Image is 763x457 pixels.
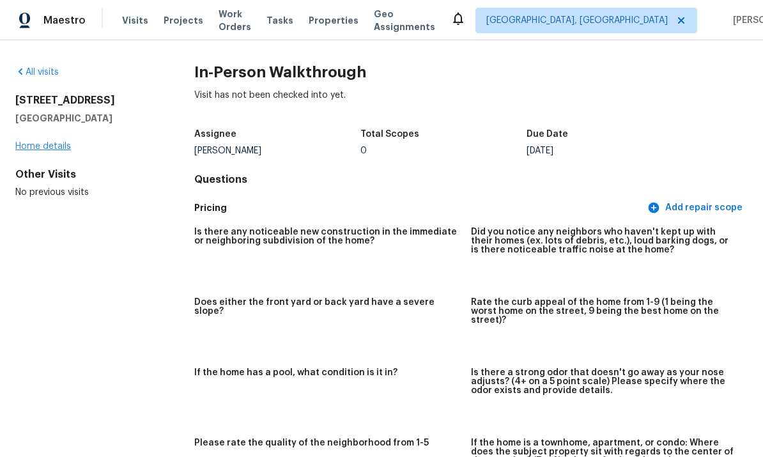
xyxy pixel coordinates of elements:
[194,173,748,186] h4: Questions
[194,130,236,139] h5: Assignee
[194,66,748,79] h2: In-Person Walkthrough
[15,168,153,181] div: Other Visits
[194,146,360,155] div: [PERSON_NAME]
[219,8,251,33] span: Work Orders
[471,298,737,325] h5: Rate the curb appeal of the home from 1-9 (1 being the worst home on the street, 9 being the best...
[194,438,429,447] h5: Please rate the quality of the neighborhood from 1-5
[194,298,461,316] h5: Does either the front yard or back yard have a severe slope?
[15,188,89,197] span: No previous visits
[645,196,748,220] button: Add repair scope
[374,8,435,33] span: Geo Assignments
[194,228,461,245] h5: Is there any noticeable new construction in the immediate or neighboring subdivision of the home?
[15,68,59,77] a: All visits
[527,130,568,139] h5: Due Date
[471,368,737,395] h5: Is there a strong odor that doesn't go away as your nose adjusts? (4+ on a 5 point scale) Please ...
[527,146,693,155] div: [DATE]
[15,112,153,125] h5: [GEOGRAPHIC_DATA]
[15,142,71,151] a: Home details
[194,89,748,122] div: Visit has not been checked into yet.
[360,130,419,139] h5: Total Scopes
[471,228,737,254] h5: Did you notice any neighbors who haven't kept up with their homes (ex. lots of debris, etc.), lou...
[650,200,743,216] span: Add repair scope
[486,14,668,27] span: [GEOGRAPHIC_DATA], [GEOGRAPHIC_DATA]
[43,14,86,27] span: Maestro
[266,16,293,25] span: Tasks
[360,146,527,155] div: 0
[15,94,153,107] h2: [STREET_ADDRESS]
[164,14,203,27] span: Projects
[194,201,645,215] h5: Pricing
[122,14,148,27] span: Visits
[194,368,397,377] h5: If the home has a pool, what condition is it in?
[309,14,358,27] span: Properties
